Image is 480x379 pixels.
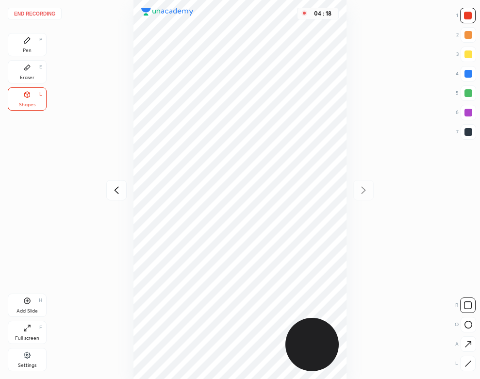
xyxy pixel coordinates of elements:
div: Eraser [20,75,34,80]
button: End recording [8,8,62,19]
div: O [455,317,476,332]
div: Full screen [15,336,39,341]
div: Settings [18,363,36,368]
div: P [39,37,42,42]
div: A [455,336,476,352]
div: L [455,356,476,371]
div: 2 [456,27,476,43]
div: R [455,297,476,313]
div: L [39,92,42,97]
div: 6 [456,105,476,120]
div: Shapes [19,102,35,107]
div: 04 : 18 [311,10,334,17]
div: 1 [456,8,476,23]
div: 3 [456,47,476,62]
div: 5 [456,85,476,101]
div: E [39,65,42,69]
div: F [39,325,42,330]
div: Pen [23,48,32,53]
div: 7 [456,124,476,140]
div: 4 [456,66,476,82]
div: H [39,298,42,303]
div: Add Slide [17,309,38,313]
img: logo.38c385cc.svg [141,8,194,16]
